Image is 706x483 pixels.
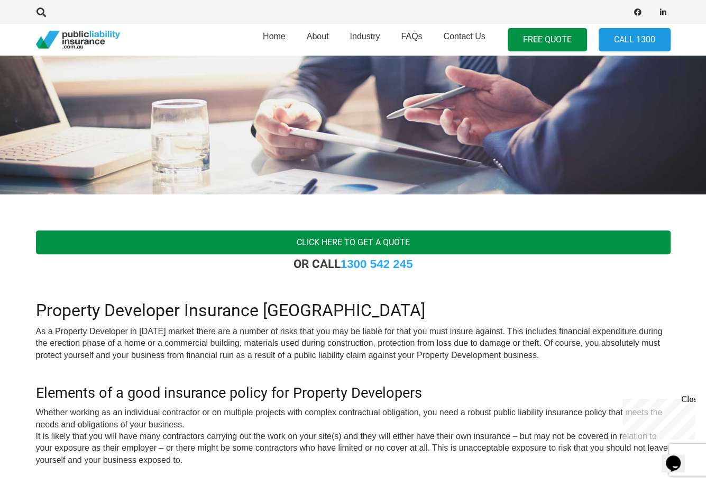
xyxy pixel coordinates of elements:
a: FREE QUOTE [508,28,587,52]
a: Search [31,7,52,17]
span: Industry [350,32,380,41]
p: Whether working as an individual contractor or on multiple projects with complex contractual obli... [36,407,671,466]
span: Contact Us [443,32,485,41]
iframe: chat widget [618,395,695,440]
iframe: chat widget [662,441,695,472]
a: About [296,21,340,59]
strong: OR CALL [294,257,413,271]
h3: Elements of a good insurance policy for Property Developers [36,372,671,402]
p: As a Property Developer in [DATE] market there are a number of risks that you may be liable for t... [36,326,671,361]
a: Call 1300 [599,28,671,52]
a: Industry [339,21,390,59]
a: Click here to get a quote [36,230,671,254]
a: Facebook [630,5,645,20]
a: LinkedIn [656,5,671,20]
span: Home [263,32,286,41]
h2: Property Developer Insurance [GEOGRAPHIC_DATA] [36,288,671,320]
a: FAQs [390,21,433,59]
a: Contact Us [433,21,496,59]
div: Chat live with an agent now!Close [4,4,73,77]
a: pli_logotransparent [36,31,120,49]
a: 1300 542 245 [341,257,413,271]
span: FAQs [401,32,422,41]
span: About [307,32,329,41]
a: Home [252,21,296,59]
